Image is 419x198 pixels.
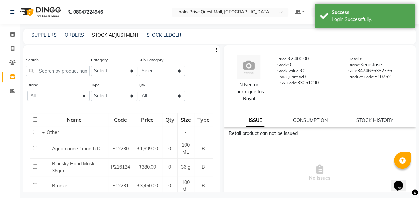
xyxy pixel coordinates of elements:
div: Kerastase [348,61,409,71]
span: ₹1,999.00 [137,146,158,152]
span: Bronze [52,183,67,189]
a: SUPPLIERS [31,32,57,38]
label: Brand [27,82,38,88]
label: Stock Value: [277,68,300,74]
label: Details: [348,56,362,62]
span: Collapse Row [42,129,47,135]
div: N Nectar Thermique Iris Royal [230,81,268,102]
div: Success [332,9,410,16]
b: 08047224946 [73,3,103,21]
label: SKU: [348,68,357,74]
a: STOCK LEDGER [147,32,181,38]
label: Low Quantity: [277,74,303,80]
label: Sub Category [139,57,163,63]
div: Price [133,114,162,126]
label: Stock: [277,62,288,68]
span: B [202,146,205,152]
a: STOCK HISTORY [356,117,393,123]
span: B [202,164,205,170]
span: 100 ML [182,179,190,192]
div: Code [109,114,132,126]
div: ₹0 [277,67,338,77]
div: Qty [163,114,177,126]
div: Retail product can not be issued [229,130,411,137]
input: Search by product name or code [26,66,90,76]
span: P12231 [112,183,129,189]
span: 36 g [181,164,190,170]
a: CONSUMPTION [293,117,328,123]
iframe: chat widget [391,171,412,191]
div: 0 [277,61,338,71]
img: logo [17,3,63,21]
span: Bluesky Hand Mask 36gm [52,161,94,174]
a: ISSUE [246,115,264,127]
label: Brand: [348,62,360,68]
div: 33051090 [277,79,338,89]
div: Type [195,114,212,126]
div: ₹2,400.00 [277,55,338,65]
div: Size [178,114,194,126]
div: Name [41,114,108,126]
img: avatar [237,55,260,79]
label: HSN Code: [277,80,297,86]
span: ₹3,450.00 [137,183,158,189]
span: 0 [168,164,171,170]
label: Product Code: [348,74,374,80]
span: ₹380.00 [139,164,156,170]
span: 0 [168,146,171,152]
label: Price: [277,56,288,62]
span: 0 [168,183,171,189]
a: STOCK ADJUSTMENT [92,32,139,38]
span: - [185,129,187,135]
span: Other [47,129,59,135]
label: Type [91,82,100,88]
span: B [202,183,205,189]
div: 3474636382736 [348,67,409,77]
a: ORDERS [65,32,84,38]
span: 100 ML [182,142,190,155]
label: Search [26,57,39,63]
div: 0 [277,73,338,83]
label: Category [91,57,108,63]
label: Qty [139,82,145,88]
div: P10752 [348,73,409,83]
div: Login Successfully. [332,16,410,23]
span: P12230 [112,146,129,152]
span: P216124 [111,164,130,170]
span: Aquamarine 1month D [52,146,100,152]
